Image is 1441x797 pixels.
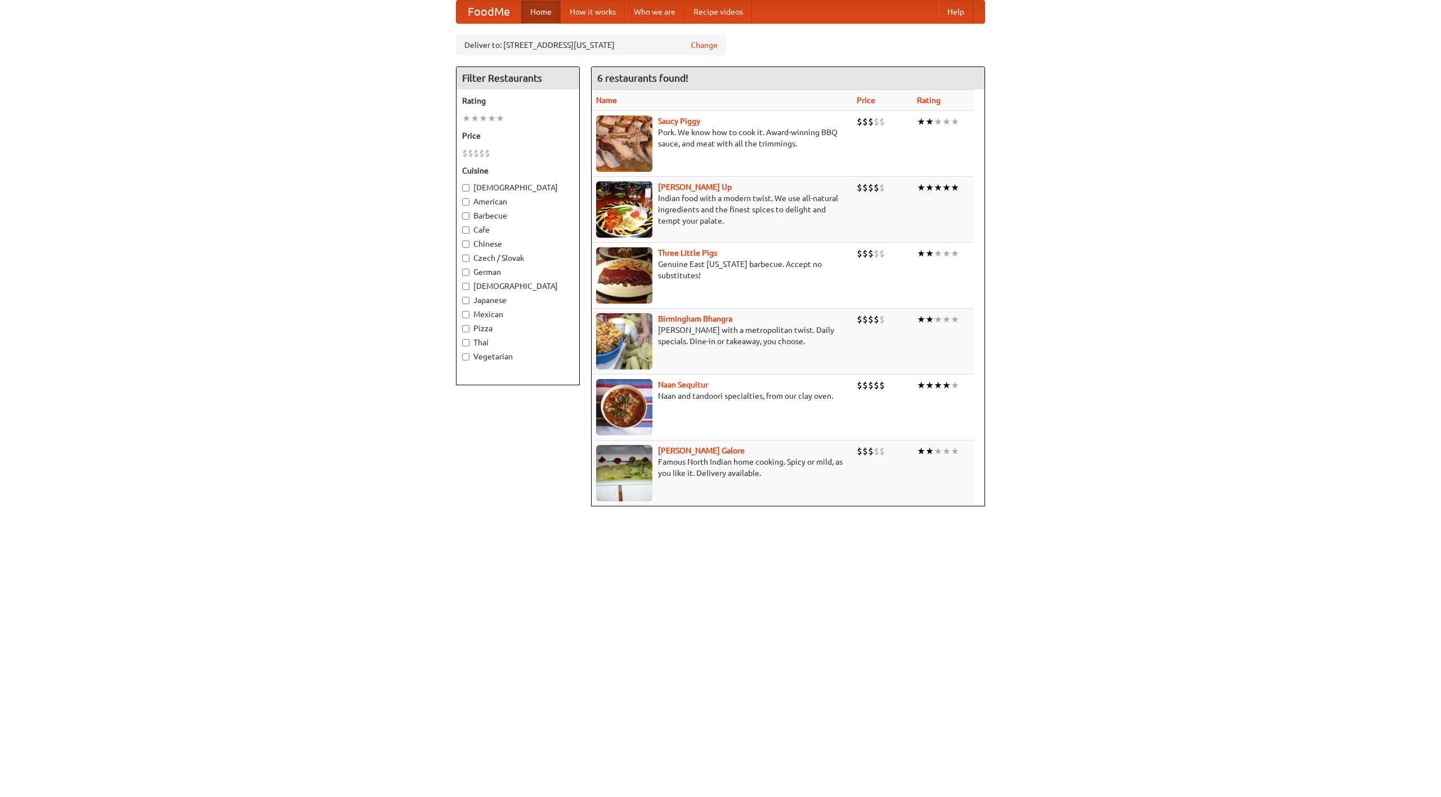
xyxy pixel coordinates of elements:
[868,115,874,128] li: $
[862,379,868,391] li: $
[462,323,574,334] label: Pizza
[471,112,479,124] li: ★
[951,445,959,457] li: ★
[596,456,848,479] p: Famous North Indian home cooking. Spicy or mild, as you like it. Delivery available.
[462,198,469,206] input: American
[934,247,942,260] li: ★
[596,96,617,105] a: Name
[917,313,925,326] li: ★
[857,379,862,391] li: $
[596,390,848,402] p: Naan and tandoori specialties, from our clay oven.
[938,1,973,23] a: Help
[462,269,469,276] input: German
[658,314,732,323] a: Birmingham Bhangra
[917,247,925,260] li: ★
[462,337,574,348] label: Thai
[479,147,485,159] li: $
[857,313,862,326] li: $
[925,181,934,194] li: ★
[462,95,574,106] h5: Rating
[596,127,848,149] p: Pork. We know how to cook it. Award-winning BBQ sauce, and meat with all the trimmings.
[462,309,574,320] label: Mexican
[462,325,469,332] input: Pizza
[462,280,574,292] label: [DEMOGRAPHIC_DATA]
[857,445,862,457] li: $
[857,115,862,128] li: $
[625,1,684,23] a: Who we are
[868,445,874,457] li: $
[942,379,951,391] li: ★
[479,112,487,124] li: ★
[462,130,574,141] h5: Price
[462,196,574,207] label: American
[684,1,752,23] a: Recipe videos
[658,182,732,192] b: [PERSON_NAME] Up
[879,313,885,326] li: $
[868,313,874,326] li: $
[942,247,951,260] li: ★
[925,445,934,457] li: ★
[596,445,652,501] img: currygalore.jpg
[857,181,862,194] li: $
[462,311,469,318] input: Mexican
[485,147,490,159] li: $
[857,96,875,105] a: Price
[462,241,469,248] input: Chinese
[462,339,469,346] input: Thai
[658,380,708,389] a: Naan Sequitur
[462,210,574,221] label: Barbecue
[874,115,879,128] li: $
[596,247,652,304] img: littlepigs.jpg
[462,182,574,193] label: [DEMOGRAPHIC_DATA]
[934,115,942,128] li: ★
[561,1,625,23] a: How it works
[462,266,574,278] label: German
[457,67,579,90] h4: Filter Restaurants
[942,445,951,457] li: ★
[942,115,951,128] li: ★
[462,252,574,264] label: Czech / Slovak
[862,445,868,457] li: $
[917,115,925,128] li: ★
[596,313,652,369] img: bhangra.jpg
[462,297,469,304] input: Japanese
[951,313,959,326] li: ★
[917,96,941,105] a: Rating
[462,295,574,306] label: Japanese
[658,117,700,126] a: Saucy Piggy
[462,283,469,290] input: [DEMOGRAPHIC_DATA]
[874,181,879,194] li: $
[868,247,874,260] li: $
[658,446,745,455] a: [PERSON_NAME] Galore
[496,112,504,124] li: ★
[862,313,868,326] li: $
[925,379,934,391] li: ★
[462,224,574,235] label: Cafe
[462,351,574,362] label: Vegetarian
[862,247,868,260] li: $
[925,115,934,128] li: ★
[925,247,934,260] li: ★
[925,313,934,326] li: ★
[874,313,879,326] li: $
[596,193,848,226] p: Indian food with a modern twist. We use all-natural ingredients and the finest spices to delight ...
[521,1,561,23] a: Home
[879,181,885,194] li: $
[462,165,574,176] h5: Cuisine
[942,181,951,194] li: ★
[462,184,469,192] input: [DEMOGRAPHIC_DATA]
[462,238,574,250] label: Chinese
[596,379,652,435] img: naansequitur.jpg
[951,181,959,194] li: ★
[862,181,868,194] li: $
[462,353,469,360] input: Vegetarian
[462,255,469,262] input: Czech / Slovak
[879,445,885,457] li: $
[658,248,717,257] a: Three Little Pigs
[874,445,879,457] li: $
[487,112,496,124] li: ★
[879,115,885,128] li: $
